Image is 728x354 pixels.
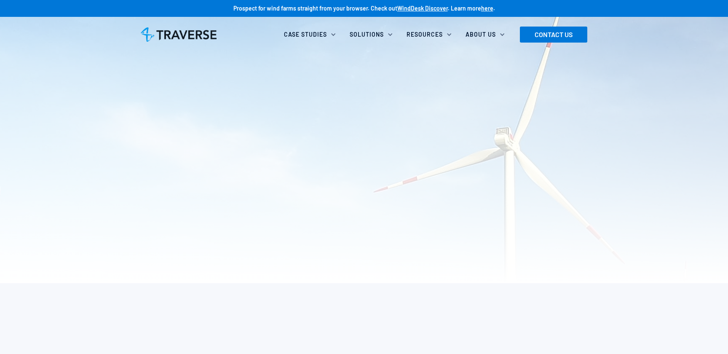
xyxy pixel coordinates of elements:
[284,30,327,39] div: Case Studies
[345,25,401,44] div: Solutions
[397,5,448,12] a: WindDesk Discover
[279,25,345,44] div: Case Studies
[481,5,493,12] a: here
[401,25,460,44] div: Resources
[233,5,397,12] strong: Prospect for wind farms straight from your browser. Check out
[466,30,496,39] div: About Us
[520,27,587,43] a: CONTACT US
[407,30,443,39] div: Resources
[493,5,495,12] strong: .
[448,5,481,12] strong: . Learn more
[460,25,514,44] div: About Us
[350,30,384,39] div: Solutions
